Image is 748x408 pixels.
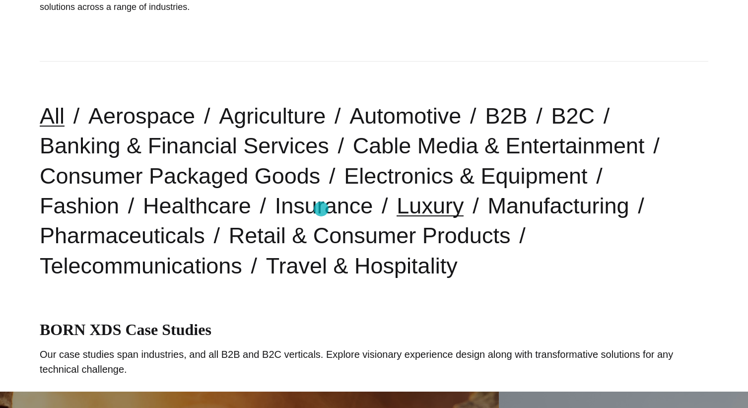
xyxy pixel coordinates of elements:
a: All [40,103,65,129]
a: Healthcare [143,193,251,218]
a: Travel & Hospitality [266,253,458,278]
a: Cable Media & Entertainment [353,133,645,158]
a: Manufacturing [487,193,629,218]
a: Telecommunications [40,253,242,278]
a: Pharmaceuticals [40,223,205,248]
a: B2B [485,103,527,129]
a: Agriculture [219,103,326,129]
a: Automotive [349,103,461,129]
a: Insurance [275,193,373,218]
a: Electronics & Equipment [344,163,587,189]
p: Our case studies span industries, and all B2B and B2C verticals. Explore visionary experience des... [40,347,708,377]
a: Luxury [397,193,464,218]
a: Banking & Financial Services [40,133,329,158]
h1: BORN XDS Case Studies [40,321,708,339]
a: Retail & Consumer Products [229,223,511,248]
a: Consumer Packaged Goods [40,163,320,189]
a: Aerospace [88,103,195,129]
a: B2C [551,103,595,129]
a: Fashion [40,193,119,218]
